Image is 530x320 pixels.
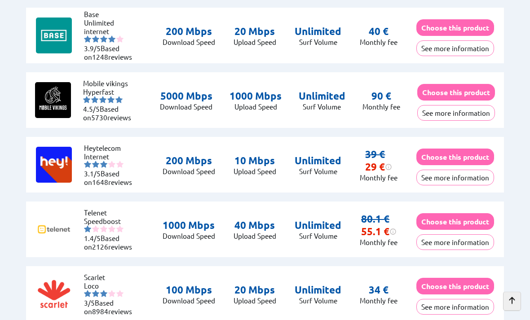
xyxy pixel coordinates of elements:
[234,284,276,297] p: 20 Mbps
[83,88,137,96] li: Hyperfast
[416,170,494,186] button: See more information
[116,36,124,43] img: starnr5
[234,297,276,305] p: Upload Speed
[416,149,494,166] button: Choose this product
[84,217,138,226] li: Speedboost
[371,90,391,103] p: 90 €
[115,96,123,104] img: starnr5
[163,232,215,241] p: Download Speed
[84,44,101,53] span: 3.9/5
[299,103,345,111] p: Surf Volume
[416,24,494,32] a: Choose this product
[84,273,138,282] li: Scarlet
[416,218,494,226] a: Choose this product
[234,155,276,167] p: 10 Mbps
[35,83,71,118] img: Logo of Mobile vikings
[36,18,72,54] img: Logo of Base
[83,105,137,122] li: Based on reviews
[108,161,115,168] img: starnr4
[100,290,107,298] img: starnr3
[84,282,138,290] li: Loco
[416,153,494,162] a: Choose this product
[83,79,137,88] li: Mobile vikings
[416,278,494,295] button: Choose this product
[116,161,124,168] img: starnr5
[84,10,138,19] li: Base
[84,299,95,307] span: 3/5
[417,84,495,101] button: Choose this product
[369,284,389,297] p: 34 €
[36,147,72,183] img: Logo of Heytelecom
[416,174,494,182] a: See more information
[163,284,215,297] p: 100 Mbps
[84,170,101,178] span: 3.1/5
[163,167,215,176] p: Download Speed
[100,161,107,168] img: starnr3
[160,103,212,111] p: Download Speed
[362,103,400,111] p: Monthly fee
[369,26,389,38] p: 40 €
[91,114,107,122] span: 5730
[84,153,138,161] li: Internet
[295,26,341,38] p: Unlimited
[230,90,282,103] p: 1000 Mbps
[360,174,397,182] p: Monthly fee
[416,20,494,36] button: Choose this product
[416,214,494,230] button: Choose this product
[116,290,124,298] img: starnr5
[163,26,215,38] p: 200 Mbps
[92,226,99,233] img: starnr2
[84,19,138,36] li: Unlimited internet
[108,290,115,298] img: starnr4
[84,161,91,168] img: starnr1
[365,161,392,174] div: 29 €
[299,90,345,103] p: Unlimited
[84,299,138,316] li: Based on reviews
[92,161,99,168] img: starnr2
[417,105,495,121] button: See more information
[234,38,276,47] p: Upload Speed
[84,234,101,243] span: 1.4/5
[84,36,91,43] img: starnr1
[84,144,138,153] li: Heytelecom
[91,96,98,104] img: starnr2
[417,109,495,118] a: See more information
[92,178,108,187] span: 1648
[108,226,115,233] img: starnr4
[360,297,397,305] p: Monthly fee
[361,213,389,225] s: 80.1 €
[92,307,108,316] span: 8984
[84,226,91,233] img: starnr1
[99,96,106,104] img: starnr3
[360,38,397,47] p: Monthly fee
[84,290,91,298] img: starnr1
[84,170,138,187] li: Based on reviews
[416,44,494,53] a: See more information
[160,90,212,103] p: 5000 Mbps
[295,38,341,47] p: Surf Volume
[417,88,495,97] a: Choose this product
[163,297,215,305] p: Download Speed
[36,212,72,248] img: Logo of Telenet
[83,96,90,104] img: starnr1
[163,155,215,167] p: 200 Mbps
[84,209,138,217] li: Telenet
[234,26,276,38] p: 20 Mbps
[163,38,215,47] p: Download Speed
[389,228,397,236] img: information
[230,103,282,111] p: Upload Speed
[92,243,108,251] span: 2126
[107,96,115,104] img: starnr4
[234,167,276,176] p: Upload Speed
[84,44,138,61] li: Based on reviews
[385,164,392,171] img: information
[361,226,397,238] div: 55.1 €
[295,155,341,167] p: Unlimited
[83,105,100,114] span: 4.5/5
[92,36,99,43] img: starnr2
[84,234,138,251] li: Based on reviews
[416,235,494,250] button: See more information
[234,219,276,232] p: 40 Mbps
[360,238,397,247] p: Monthly fee
[295,232,341,241] p: Surf Volume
